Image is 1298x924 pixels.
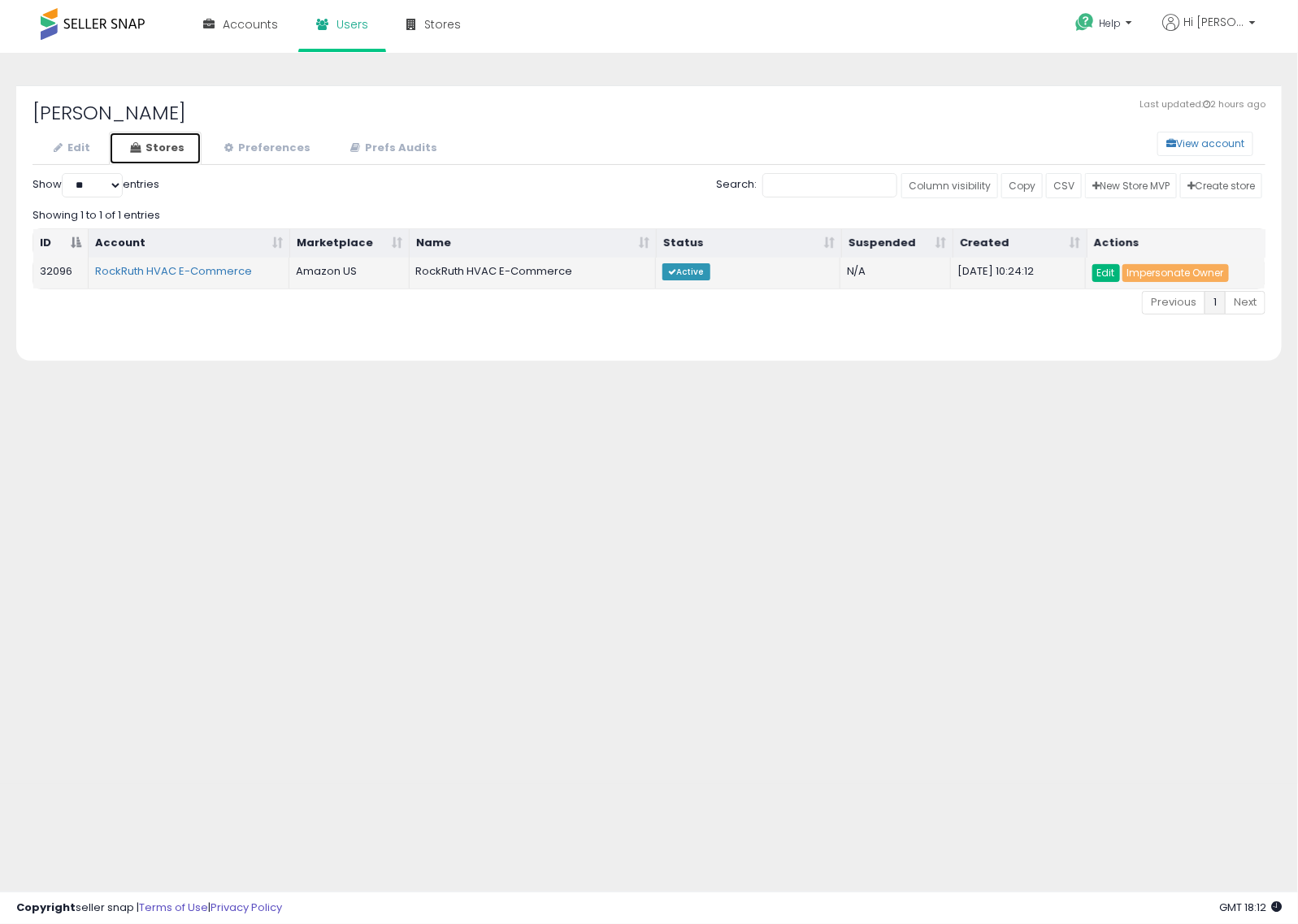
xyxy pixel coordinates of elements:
span: Active [662,263,710,280]
span: Column visibility [909,179,991,193]
td: Amazon US [289,258,410,288]
th: Suspended: activate to sort column ascending [842,229,953,258]
a: Edit [1092,264,1120,282]
td: 32096 [33,258,89,288]
a: Prefs Audits [329,132,454,165]
th: ID: activate to sort column descending [33,229,89,258]
a: New Store MVP [1085,173,1177,198]
a: Edit [33,132,107,165]
span: Help [1099,16,1121,30]
a: 1 [1205,291,1226,315]
label: Search: [716,173,897,197]
span: Users [336,16,368,33]
input: Search: [762,173,897,197]
span: Hi [PERSON_NAME] [1183,14,1244,30]
span: Last updated: 2 hours ago [1140,98,1265,111]
span: CSV [1053,179,1074,193]
a: Stores [109,132,202,165]
select: Showentries [62,173,123,197]
a: Impersonate Owner [1122,264,1229,282]
button: View account [1157,132,1253,156]
a: Hi [PERSON_NAME] [1162,14,1256,50]
a: View account [1145,132,1170,156]
label: Show entries [33,173,159,197]
i: Get Help [1074,12,1095,33]
td: N/A [840,258,952,288]
a: Copy [1001,173,1043,198]
a: Preferences [203,132,328,165]
th: Name: activate to sort column ascending [410,229,657,258]
span: Stores [424,16,461,33]
span: Create store [1187,179,1255,193]
th: Marketplace: activate to sort column ascending [290,229,410,258]
a: CSV [1046,173,1082,198]
a: Create store [1180,173,1262,198]
span: Accounts [223,16,278,33]
th: Actions [1087,229,1267,258]
h2: [PERSON_NAME] [33,102,1265,124]
div: Showing 1 to 1 of 1 entries [33,202,1265,223]
a: RockRuth HVAC E-Commerce [95,263,252,279]
span: New Store MVP [1092,179,1170,193]
a: Next [1225,291,1265,315]
td: RockRuth HVAC E-Commerce [410,258,656,288]
a: Previous [1142,291,1205,315]
td: [DATE] 10:24:12 [951,258,1085,288]
span: Copy [1009,179,1035,193]
th: Account: activate to sort column ascending [89,229,290,258]
th: Status: activate to sort column ascending [657,229,842,258]
a: Column visibility [901,173,998,198]
th: Created: activate to sort column ascending [953,229,1087,258]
